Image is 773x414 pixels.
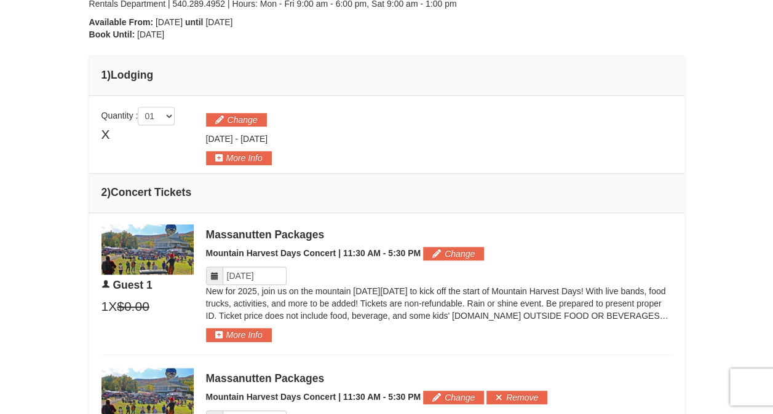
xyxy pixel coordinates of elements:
h4: 1 Lodging [101,69,672,81]
button: Change [423,247,484,260]
p: New for 2025, join us on the mountain [DATE][DATE] to kick off the start of Mountain Harvest Days... [206,285,672,322]
button: Remove [486,391,547,404]
span: ) [107,186,111,198]
h4: 2 Concert Tickets [101,186,672,198]
div: Massanutten Packages [206,228,672,241]
span: Guest 1 [113,279,152,291]
span: [DATE] [205,17,232,27]
span: X [108,297,117,316]
strong: until [185,17,204,27]
strong: Available From: [89,17,154,27]
img: 6619879-104-de5eb655.jpg [101,224,194,275]
span: Mountain Harvest Days Concert | 11:30 AM - 5:30 PM [206,248,421,258]
span: Quantity : [101,111,175,120]
span: [DATE] [137,29,164,39]
span: [DATE] [206,134,233,144]
span: [DATE] [156,17,183,27]
button: Change [423,391,484,404]
span: 1 [101,297,109,316]
span: $0.00 [117,297,149,316]
span: Mountain Harvest Days Concert | 11:30 AM - 5:30 PM [206,392,421,402]
div: Massanutten Packages [206,372,672,385]
span: X [101,125,110,144]
span: ) [107,69,111,81]
button: More Info [206,328,272,342]
span: - [235,134,238,144]
button: More Info [206,151,272,165]
strong: Book Until: [89,29,135,39]
span: [DATE] [240,134,268,144]
button: Change [206,113,267,127]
